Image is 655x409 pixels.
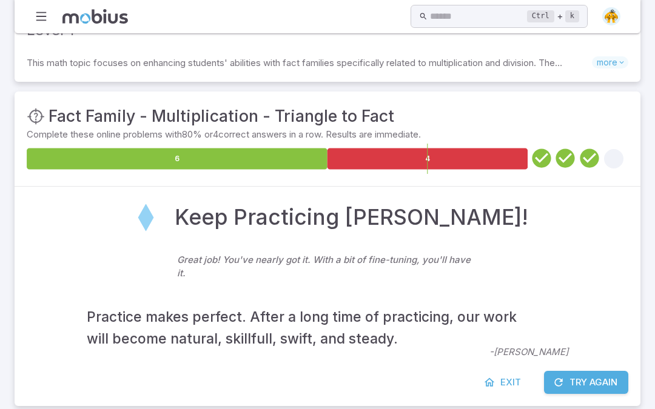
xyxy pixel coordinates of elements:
[87,306,538,350] h4: Practice makes perfect. After a long time of practicing, our work will become natural, skillfull,...
[27,128,628,141] p: Complete these online problems with 80 % or 4 correct answers in a row. Results are immediate.
[27,56,592,70] p: This math topic focuses on enhancing students' abilities with fact families specifically related ...
[565,10,579,22] kbd: k
[49,104,394,128] h3: Fact Family - Multiplication - Triangle to Fact
[527,10,554,22] kbd: Ctrl
[527,9,579,24] div: +
[489,297,568,359] p: - [PERSON_NAME]
[177,241,478,292] p: Great job! You've nearly got it. With a bit of fine-tuning, you'll have it.
[500,376,521,389] span: Exit
[602,7,620,25] img: semi-circle.svg
[175,202,528,233] h2: Keep Practicing [PERSON_NAME]!
[544,371,628,394] button: Try Again
[477,371,529,394] a: Exit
